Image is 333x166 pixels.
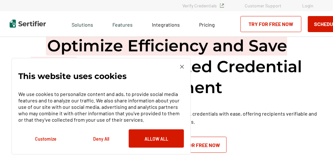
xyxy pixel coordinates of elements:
span: Solutions [72,20,93,28]
img: Sertifier | Digital Credentialing Platform [10,20,46,28]
p: Unleash the power of digital recognition with Sertifier. Design, send, and track credentials with... [5,109,328,126]
button: Allow All [129,129,184,148]
a: Try for Free Now [169,137,227,153]
span: Integrations [152,22,180,28]
p: This website uses cookies [18,73,127,79]
a: Verify Credentials [182,3,224,8]
a: Customer Support [245,3,282,8]
h1: with Automated Credential Management [5,35,328,98]
p: We use cookies to personalize content and ads, to provide social media features and to analyze ou... [18,91,184,123]
span: Features [112,20,133,28]
a: Login [302,3,314,8]
a: Integrations [152,20,180,28]
button: Deny All [74,129,129,148]
img: Verified [220,4,224,8]
iframe: Chat Widget [301,135,333,166]
a: Pricing [199,20,215,28]
span: Pricing [199,22,215,28]
img: Cookie Popup Close [180,65,184,69]
a: Try for Free Now [241,16,302,32]
button: Customize [18,129,74,148]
